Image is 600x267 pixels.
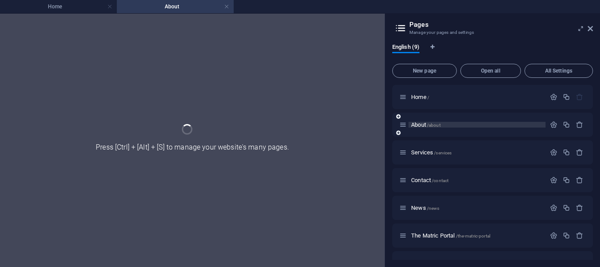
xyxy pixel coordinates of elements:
[550,121,557,128] div: Settings
[411,121,441,128] span: About
[550,93,557,101] div: Settings
[460,64,521,78] button: Open all
[528,68,589,73] span: All Settings
[411,232,490,239] span: Click to open page
[409,21,593,29] h2: Pages
[576,176,583,184] div: Remove
[409,29,575,37] h3: Manage your pages and settings
[427,95,429,100] span: /
[576,204,583,212] div: Remove
[427,206,440,211] span: /news
[563,260,570,267] div: Duplicate
[576,260,583,267] div: Remove
[576,149,583,156] div: Remove
[411,149,452,156] span: Click to open page
[392,64,457,78] button: New page
[408,122,546,128] div: About/about
[563,93,570,101] div: Duplicate
[550,260,557,267] div: Settings
[408,205,546,211] div: News/news
[563,121,570,128] div: Duplicate
[550,149,557,156] div: Settings
[408,177,546,183] div: Contact/contact
[464,68,517,73] span: Open all
[427,123,441,128] span: /about
[456,234,491,238] span: /the-matric-portal
[550,232,557,239] div: Settings
[392,44,593,60] div: Language Tabs
[563,176,570,184] div: Duplicate
[432,178,448,183] span: /contact
[576,232,583,239] div: Remove
[576,93,583,101] div: The startpage cannot be deleted
[550,204,557,212] div: Settings
[563,149,570,156] div: Duplicate
[408,94,546,100] div: Home/
[563,204,570,212] div: Duplicate
[576,121,583,128] div: Remove
[411,205,439,211] span: Click to open page
[434,150,452,155] span: /services
[563,232,570,239] div: Duplicate
[524,64,593,78] button: All Settings
[411,177,448,183] span: Click to open page
[408,150,546,155] div: Services/services
[117,2,234,11] h4: About
[396,68,453,73] span: New page
[411,94,429,100] span: Click to open page
[392,42,419,54] span: English (9)
[550,176,557,184] div: Settings
[408,233,546,238] div: The Matric Portal/the-matric-portal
